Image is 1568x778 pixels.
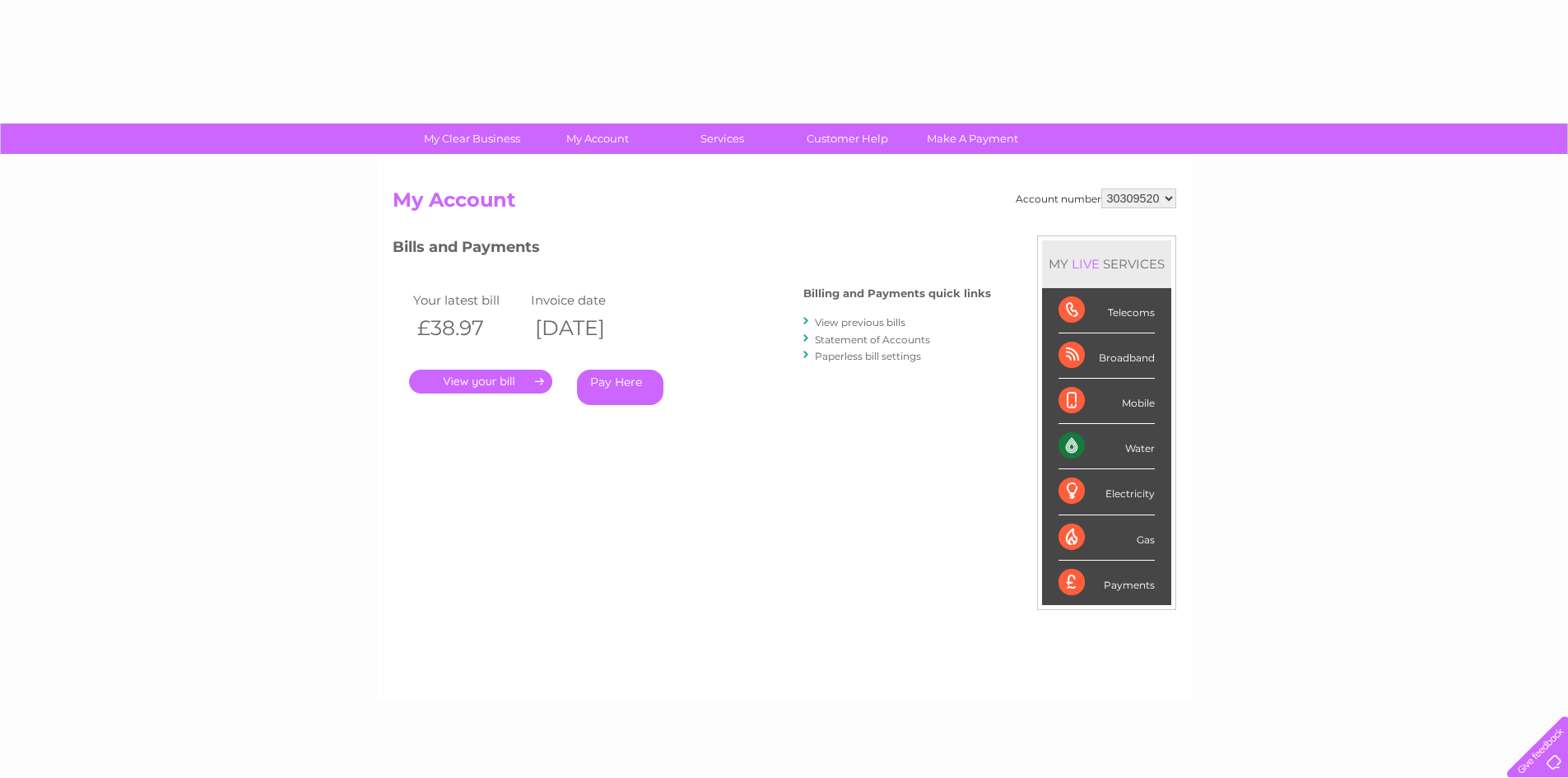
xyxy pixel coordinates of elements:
[527,311,645,345] th: [DATE]
[577,370,663,405] a: Pay Here
[1016,189,1176,208] div: Account number
[393,235,991,264] h3: Bills and Payments
[803,287,991,300] h4: Billing and Payments quick links
[1059,469,1155,515] div: Electricity
[815,316,905,328] a: View previous bills
[1059,561,1155,605] div: Payments
[815,350,921,362] a: Paperless bill settings
[1068,256,1103,272] div: LIVE
[529,123,665,154] a: My Account
[527,289,645,311] td: Invoice date
[404,123,540,154] a: My Clear Business
[1059,515,1155,561] div: Gas
[393,189,1176,220] h2: My Account
[1059,288,1155,333] div: Telecoms
[1059,333,1155,379] div: Broadband
[409,311,528,345] th: £38.97
[1042,240,1171,287] div: MY SERVICES
[905,123,1040,154] a: Make A Payment
[409,289,528,311] td: Your latest bill
[1059,379,1155,424] div: Mobile
[815,333,930,346] a: Statement of Accounts
[654,123,790,154] a: Services
[779,123,915,154] a: Customer Help
[1059,424,1155,469] div: Water
[409,370,552,394] a: .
